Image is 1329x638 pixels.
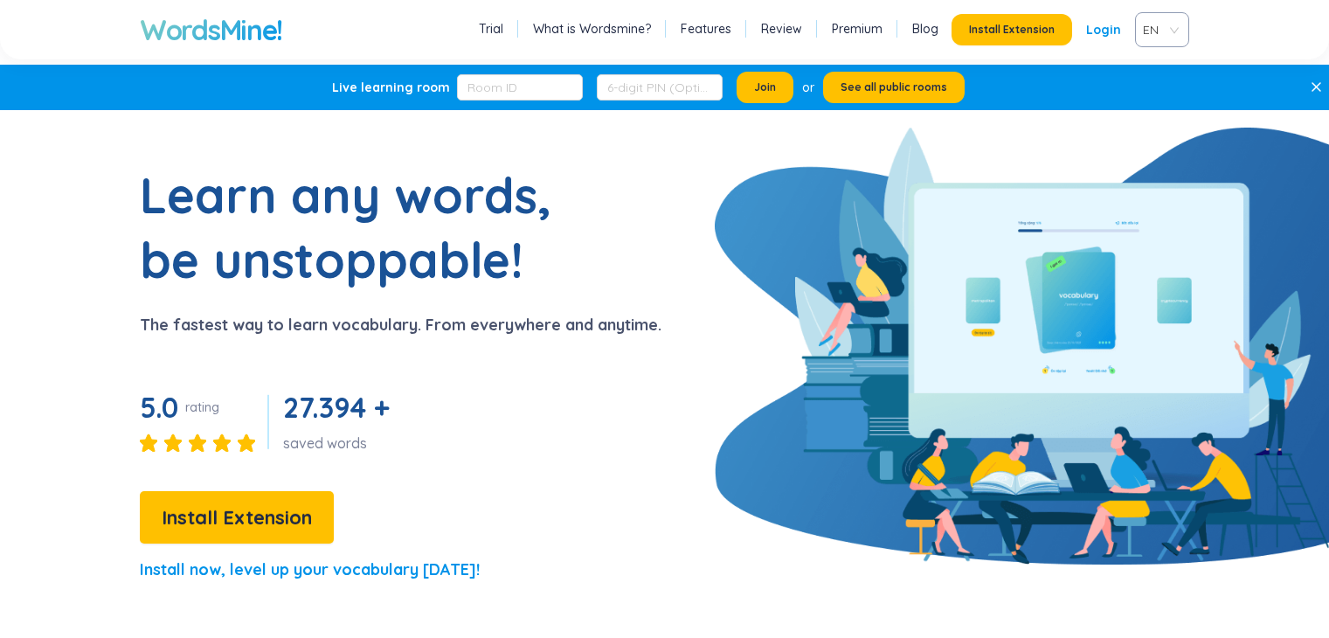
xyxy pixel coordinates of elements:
button: Install Extension [952,14,1072,45]
div: or [802,78,814,97]
a: Features [681,20,731,38]
a: Trial [479,20,503,38]
div: rating [185,399,219,416]
span: Install Extension [162,503,312,533]
input: Room ID [457,74,583,101]
a: Review [761,20,802,38]
button: Install Extension [140,491,334,544]
span: VIE [1143,17,1174,43]
span: See all public rooms [841,80,947,94]
a: Premium [832,20,883,38]
a: Install Extension [140,510,334,528]
span: 5.0 [140,390,178,425]
h1: Learn any words, be unstoppable! [140,163,577,292]
div: saved words [283,433,396,453]
button: Join [737,72,793,103]
span: 27.394 + [283,390,389,425]
div: Live learning room [332,79,450,96]
button: See all public rooms [823,72,965,103]
a: Blog [912,20,938,38]
span: Install Extension [969,23,1055,37]
span: Join [754,80,776,94]
a: What is Wordsmine? [533,20,651,38]
a: Login [1086,14,1121,45]
p: The fastest way to learn vocabulary. From everywhere and anytime. [140,313,661,337]
input: 6-digit PIN (Optional) [597,74,723,101]
p: Install now, level up your vocabulary [DATE]! [140,558,480,582]
a: WordsMine! [140,12,282,47]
